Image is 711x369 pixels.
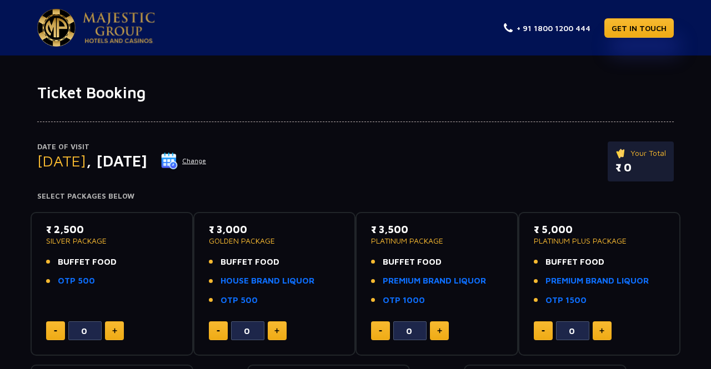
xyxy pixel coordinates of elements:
[545,294,587,307] a: OTP 1500
[534,222,665,237] p: ₹ 5,000
[37,192,674,201] h4: Select Packages Below
[161,152,207,170] button: Change
[604,18,674,38] a: GET IN TOUCH
[383,256,442,269] span: BUFFET FOOD
[615,147,666,159] p: Your Total
[371,222,503,237] p: ₹ 3,500
[221,294,258,307] a: OTP 500
[383,275,486,287] a: PREMIUM BRAND LIQUOR
[221,275,314,287] a: HOUSE BRAND LIQUOR
[437,328,442,333] img: plus
[209,237,341,245] p: GOLDEN PACKAGE
[37,83,674,102] h1: Ticket Booking
[54,330,57,332] img: minus
[112,328,117,333] img: plus
[46,222,178,237] p: ₹ 2,500
[217,330,220,332] img: minus
[83,12,155,43] img: Majestic Pride
[383,294,425,307] a: OTP 1000
[274,328,279,333] img: plus
[221,256,279,269] span: BUFFET FOOD
[46,237,178,245] p: SILVER PACKAGE
[37,151,86,170] span: [DATE]
[542,330,545,332] img: minus
[599,328,604,333] img: plus
[58,256,117,269] span: BUFFET FOOD
[37,9,76,47] img: Majestic Pride
[379,330,382,332] img: minus
[615,147,627,159] img: ticket
[504,22,590,34] a: + 91 1800 1200 444
[209,222,341,237] p: ₹ 3,000
[545,256,604,269] span: BUFFET FOOD
[86,151,147,170] span: , [DATE]
[545,275,649,287] a: PREMIUM BRAND LIQUOR
[371,237,503,245] p: PLATINUM PACKAGE
[37,141,207,153] p: Date of Visit
[615,159,666,176] p: ₹ 0
[534,237,665,245] p: PLATINUM PLUS PACKAGE
[58,275,95,287] a: OTP 500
